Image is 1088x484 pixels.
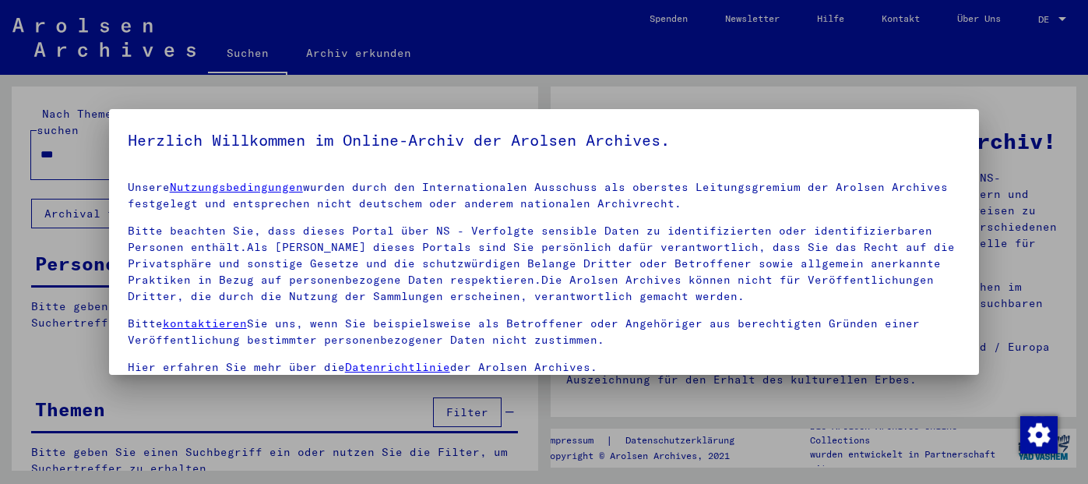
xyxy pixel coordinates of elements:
a: kontaktieren [163,316,247,330]
a: Nutzungsbedingungen [170,180,303,194]
img: Zustimmung ändern [1020,416,1058,454]
p: Hier erfahren Sie mehr über die der Arolsen Archives. [128,359,961,376]
p: Bitte beachten Sie, dass dieses Portal über NS - Verfolgte sensible Daten zu identifizierten oder... [128,223,961,305]
h5: Herzlich Willkommen im Online-Archiv der Arolsen Archives. [128,128,961,153]
p: Bitte Sie uns, wenn Sie beispielsweise als Betroffener oder Angehöriger aus berechtigten Gründen ... [128,316,961,348]
p: Unsere wurden durch den Internationalen Ausschuss als oberstes Leitungsgremium der Arolsen Archiv... [128,179,961,212]
a: Datenrichtlinie [345,360,450,374]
